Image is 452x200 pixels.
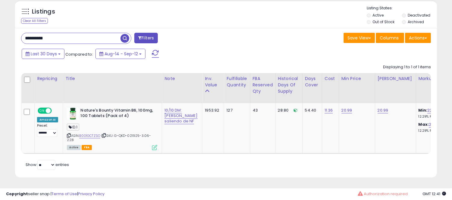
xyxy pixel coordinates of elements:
[419,122,429,127] b: Max:
[378,107,388,113] a: 20.99
[419,107,428,113] b: Min:
[341,75,373,82] div: Min Price
[429,122,438,128] a: 22.71
[305,75,320,88] div: Days Cover
[6,191,28,197] strong: Copyright
[164,75,200,82] div: Note
[226,75,247,88] div: Fulfillable Quantity
[32,8,55,16] h5: Listings
[383,64,431,70] div: Displaying 1 to 1 of 1 items
[51,108,61,113] span: OFF
[37,117,58,122] div: Amazon AI
[78,191,104,197] a: Privacy Policy
[422,191,446,197] span: 2025-10-13 12:41 GMT
[405,33,431,43] button: Actions
[253,75,273,94] div: FBA Reserved Qty
[67,108,79,120] img: 51xSyx3kJCL._SL40_.jpg
[364,191,408,197] span: Authorization required
[376,33,404,43] button: Columns
[67,108,157,149] div: ASIN:
[373,13,384,18] label: Active
[378,75,413,82] div: [PERSON_NAME]
[79,133,100,138] a: B001GCTZSO
[373,19,394,24] label: Out of Stock
[26,162,69,168] span: Show: entries
[325,107,333,113] a: 11.36
[205,75,221,88] div: Inv. value
[65,51,93,57] span: Compared to:
[104,51,138,57] span: Aug-14 - Sep-12
[226,108,245,113] div: 127
[80,108,154,120] b: Nature's Bounty Vitamin B6, 100mg, 100 Tablets (Pack of 4)
[38,108,46,113] span: ON
[427,107,437,113] a: 22.71
[278,108,298,113] div: 28.80
[37,75,60,82] div: Repricing
[305,108,317,113] div: 54.40
[367,5,437,11] p: Listing States:
[164,107,198,124] a: 10/10 DM: [PERSON_NAME] saliendo de NF
[205,108,219,113] div: 1953.92
[67,145,81,150] span: All listings currently available for purchase on Amazon
[278,75,300,94] div: Historical Days Of Supply
[344,33,375,43] button: Save View
[37,124,58,137] div: Preset:
[408,19,424,24] label: Archived
[67,124,79,131] span: ID.1
[134,33,158,43] button: Filters
[325,75,336,82] div: Cost
[82,145,92,150] span: FBA
[253,108,271,113] div: 43
[31,51,57,57] span: Last 30 Days
[22,49,64,59] button: Last 30 Days
[51,191,77,197] a: Terms of Use
[408,13,430,18] label: Deactivated
[67,133,151,142] span: | SKU: G-QKD-021925-3.06-228
[65,75,159,82] div: Title
[6,191,104,197] div: seller snap | |
[21,18,48,24] div: Clear All Filters
[95,49,145,59] button: Aug-14 - Sep-12
[380,35,399,41] span: Columns
[341,107,352,113] a: 20.99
